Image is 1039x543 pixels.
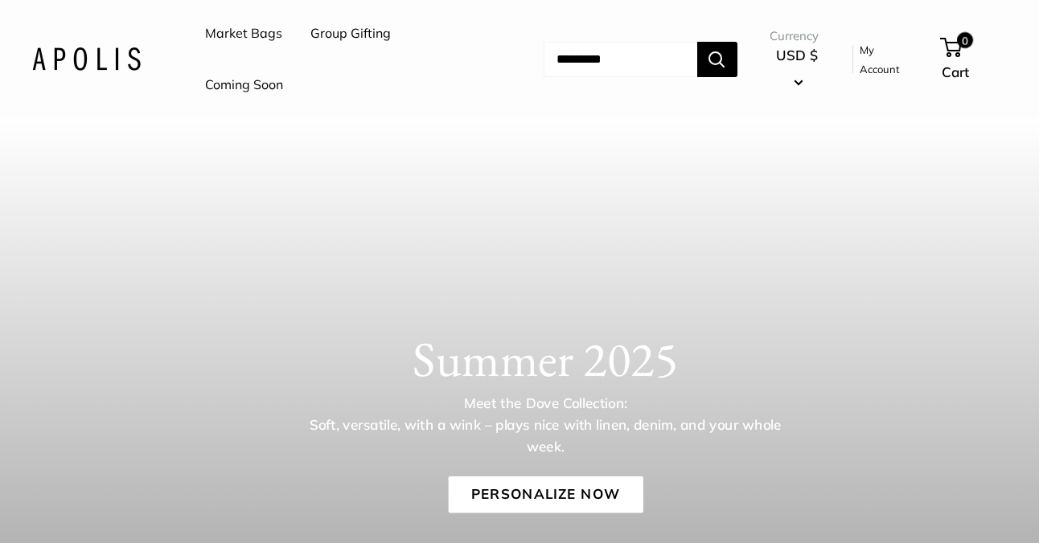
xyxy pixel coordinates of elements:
a: My Account [860,40,914,80]
p: Meet the Dove Collection: Soft, versatile, with a wink – plays nice with linen, denim, and your w... [298,394,795,458]
a: Coming Soon [205,73,283,97]
a: Group Gifting [310,22,391,46]
input: Search... [544,42,697,77]
a: Market Bags [205,22,282,46]
span: Cart [942,63,969,80]
a: 0 Cart [942,34,1007,85]
h1: Summer 2025 [83,330,1008,388]
a: Personalize Now [448,476,643,513]
button: Search [697,42,737,77]
button: USD $ [770,43,825,94]
span: USD $ [776,47,818,63]
span: Currency [770,25,825,47]
span: 0 [957,32,973,48]
img: Apolis [32,47,141,71]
